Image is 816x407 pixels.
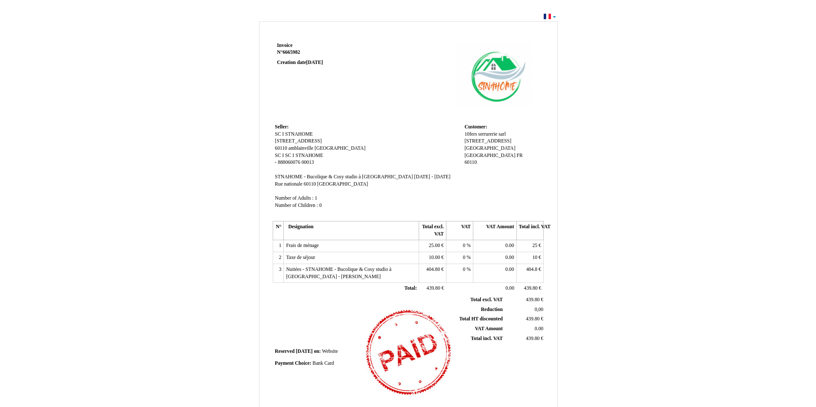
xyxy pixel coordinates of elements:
span: Payment Choice: [275,360,311,366]
span: Bank Card [312,360,334,366]
span: sarl [498,131,506,137]
td: % [446,264,473,282]
span: Number of Adults : [275,195,314,201]
span: on: [314,349,321,354]
td: € [516,264,543,282]
span: VAT Amount [475,326,503,331]
span: amblainville [289,145,313,151]
span: 10 [532,255,537,260]
span: SC I STNAHOME [275,131,313,137]
span: SC I STNAHOME [285,153,323,158]
span: 0,00 [535,307,543,312]
span: Nuitées - STNAHOME - Bucolique & Cosy studio à [GEOGRAPHIC_DATA] - [PERSON_NAME] [286,267,391,279]
span: - [275,160,277,165]
span: 439.80 [524,285,538,291]
span: 0.00 [505,267,514,272]
span: 0 [463,255,466,260]
span: 25.00 [429,243,440,248]
span: STNAHOME - Bucolique & Cosy studio à [GEOGRAPHIC_DATA] [275,174,413,180]
th: VAT Amount [473,221,516,240]
span: Taxe de séjour [286,255,315,260]
td: 1 [273,240,284,252]
span: Reduction [481,307,503,312]
td: 3 [273,264,284,282]
span: [DATE] - [DATE] [414,174,450,180]
span: 0.00 [506,285,514,291]
span: [GEOGRAPHIC_DATA] [464,153,515,158]
span: Customer: [464,124,487,130]
span: 439.80 [526,316,539,322]
span: 439.80 [426,285,440,291]
span: 0 [463,243,466,248]
span: Total excl. VAT [470,297,503,302]
th: Total excl. VAT [419,221,446,240]
span: FR [517,153,523,158]
span: Rue nationale [275,181,303,187]
span: Frais de ménage [286,243,319,248]
span: [STREET_ADDRESS][GEOGRAPHIC_DATA] [464,138,515,151]
span: 0.00 [505,243,514,248]
th: N° [273,221,284,240]
td: % [446,252,473,264]
span: 1 [315,195,318,201]
span: Total: [404,285,417,291]
span: 0 [319,203,322,208]
td: € [516,252,543,264]
span: 0.00 [535,326,543,331]
span: Reserved [275,349,294,354]
span: Seller: [275,124,289,130]
span: 404.80 [426,267,440,272]
strong: Creation date [277,60,323,65]
span: Number of Children : [275,203,318,208]
span: [DATE] [306,60,323,65]
span: [GEOGRAPHIC_DATA] [315,145,365,151]
span: Website [322,349,338,354]
td: € [419,283,446,295]
img: logo [447,42,542,106]
th: Designation [284,221,419,240]
th: VAT [446,221,473,240]
span: [STREET_ADDRESS] [275,138,322,144]
span: Total incl. VAT [471,336,503,341]
span: 60110 [275,145,287,151]
span: [DATE] [296,349,312,354]
td: € [419,252,446,264]
span: 60110 [304,181,316,187]
span: SC I [275,153,284,158]
span: 439.80 [526,297,539,302]
td: € [504,314,545,324]
span: 25 [532,243,537,248]
span: Invoice [277,43,292,48]
span: 0 [463,267,466,272]
td: 2 [273,252,284,264]
span: 439.80 [526,336,539,341]
span: [GEOGRAPHIC_DATA] [317,181,368,187]
th: Total incl. VAT [516,221,543,240]
strong: N° [277,49,379,56]
td: € [504,295,545,305]
td: € [516,240,543,252]
span: 888060076 00013 [278,160,314,165]
span: 6665982 [283,49,300,55]
span: 60110 [464,160,477,165]
td: € [516,283,543,295]
span: 404.8 [526,267,537,272]
span: 10fers serrurerie [464,131,497,137]
td: € [419,240,446,252]
td: € [504,334,545,343]
td: € [419,264,446,282]
span: Total HT discounted [459,316,503,322]
span: 0.00 [505,255,514,260]
span: 10.00 [429,255,440,260]
td: % [446,240,473,252]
